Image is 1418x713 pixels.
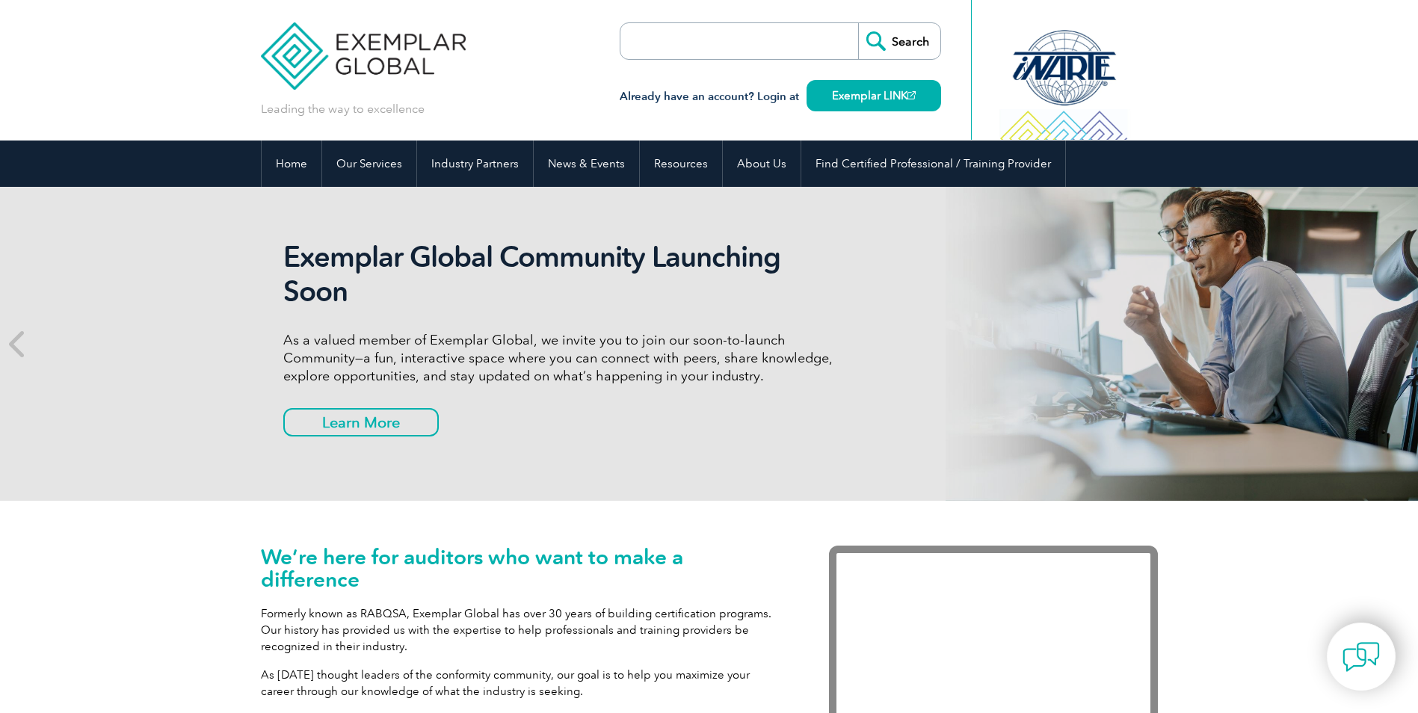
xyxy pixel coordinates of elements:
a: Home [262,141,321,187]
a: Resources [640,141,722,187]
p: As a valued member of Exemplar Global, we invite you to join our soon-to-launch Community—a fun, ... [283,331,844,385]
a: Find Certified Professional / Training Provider [801,141,1065,187]
h3: Already have an account? Login at [620,87,941,106]
a: About Us [723,141,801,187]
p: Leading the way to excellence [261,101,425,117]
h2: Exemplar Global Community Launching Soon [283,240,844,309]
input: Search [858,23,940,59]
h1: We’re here for auditors who want to make a difference [261,546,784,590]
p: Formerly known as RABQSA, Exemplar Global has over 30 years of building certification programs. O... [261,605,784,655]
img: contact-chat.png [1343,638,1380,676]
a: Industry Partners [417,141,533,187]
p: As [DATE] thought leaders of the conformity community, our goal is to help you maximize your care... [261,667,784,700]
a: Our Services [322,141,416,187]
a: News & Events [534,141,639,187]
a: Exemplar LINK [807,80,941,111]
img: open_square.png [907,91,916,99]
a: Learn More [283,408,439,436]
